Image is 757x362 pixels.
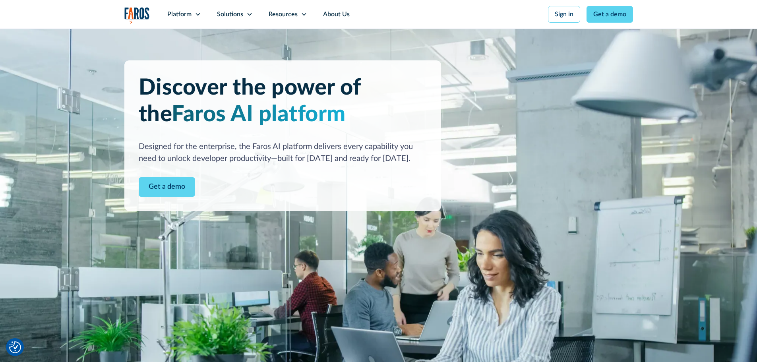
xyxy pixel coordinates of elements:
[9,341,21,353] img: Revisit consent button
[124,7,150,23] img: Logo of the analytics and reporting company Faros.
[139,141,427,165] div: Designed for the enterprise, the Faros AI platform delivers every capability you need to unlock d...
[139,177,195,197] a: Contact Modal
[269,10,298,19] div: Resources
[587,6,633,23] a: Get a demo
[548,6,580,23] a: Sign in
[124,7,150,23] a: home
[139,75,427,128] h1: Discover the power of the
[9,341,21,353] button: Cookie Settings
[167,10,192,19] div: Platform
[217,10,243,19] div: Solutions
[172,103,346,126] span: Faros AI platform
